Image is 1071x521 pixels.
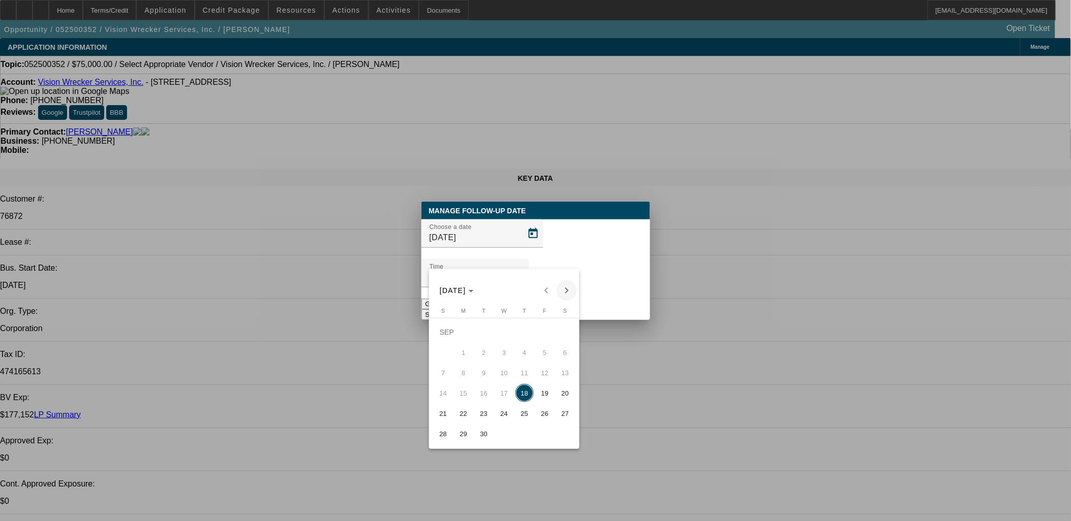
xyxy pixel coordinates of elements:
span: [DATE] [440,286,466,295]
button: September 17, 2025 [494,383,514,403]
td: SEP [433,322,575,342]
span: 3 [495,343,513,362]
span: 24 [495,404,513,422]
span: 18 [515,384,534,402]
span: W [502,308,507,314]
span: T [482,308,486,314]
button: September 26, 2025 [535,403,555,424]
span: 6 [556,343,574,362]
span: 22 [454,404,473,422]
button: September 6, 2025 [555,342,575,363]
button: September 3, 2025 [494,342,514,363]
button: September 24, 2025 [494,403,514,424]
span: 7 [434,364,452,382]
span: 9 [475,364,493,382]
span: 15 [454,384,473,402]
span: 16 [475,384,493,402]
button: September 20, 2025 [555,383,575,403]
button: September 23, 2025 [474,403,494,424]
span: 26 [536,404,554,422]
button: Choose month and year [436,281,478,300]
span: 14 [434,384,452,402]
span: 21 [434,404,452,422]
span: 25 [515,404,534,422]
span: 19 [536,384,554,402]
button: Next month [557,280,577,301]
span: 27 [556,404,574,422]
button: September 18, 2025 [514,383,535,403]
button: September 27, 2025 [555,403,575,424]
button: September 11, 2025 [514,363,535,383]
button: September 29, 2025 [453,424,474,444]
span: 2 [475,343,493,362]
button: September 14, 2025 [433,383,453,403]
button: September 30, 2025 [474,424,494,444]
span: T [523,308,527,314]
button: September 22, 2025 [453,403,474,424]
button: September 21, 2025 [433,403,453,424]
span: 20 [556,384,574,402]
span: 10 [495,364,513,382]
button: September 13, 2025 [555,363,575,383]
span: 13 [556,364,574,382]
span: 12 [536,364,554,382]
span: 29 [454,425,473,443]
span: M [461,308,466,314]
span: 28 [434,425,452,443]
button: September 16, 2025 [474,383,494,403]
button: September 9, 2025 [474,363,494,383]
button: September 2, 2025 [474,342,494,363]
span: S [441,308,445,314]
span: 8 [454,364,473,382]
span: 17 [495,384,513,402]
button: September 12, 2025 [535,363,555,383]
span: 23 [475,404,493,422]
button: September 10, 2025 [494,363,514,383]
span: 11 [515,364,534,382]
button: September 4, 2025 [514,342,535,363]
button: September 19, 2025 [535,383,555,403]
button: September 25, 2025 [514,403,535,424]
button: September 7, 2025 [433,363,453,383]
button: September 5, 2025 [535,342,555,363]
button: September 8, 2025 [453,363,474,383]
span: 1 [454,343,473,362]
button: September 28, 2025 [433,424,453,444]
button: September 15, 2025 [453,383,474,403]
button: September 1, 2025 [453,342,474,363]
span: 30 [475,425,493,443]
span: 4 [515,343,534,362]
span: 5 [536,343,554,362]
span: F [543,308,547,314]
span: S [563,308,567,314]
